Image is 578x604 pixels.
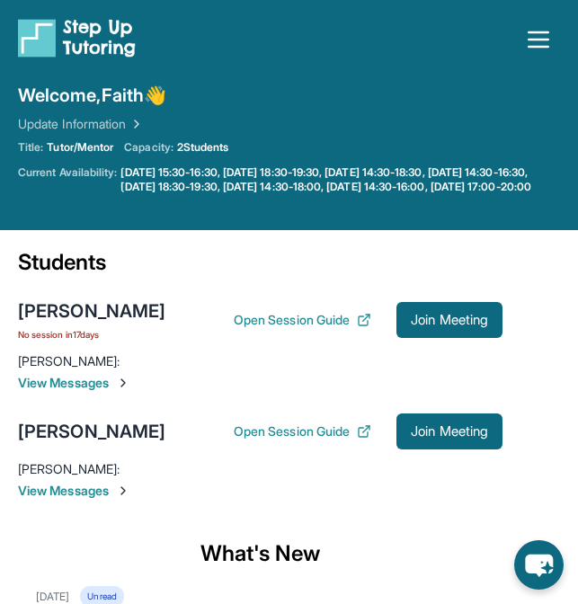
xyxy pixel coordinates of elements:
[18,353,120,369] span: [PERSON_NAME] :
[234,422,371,440] button: Open Session Guide
[18,374,502,392] span: View Messages
[116,376,130,390] img: Chevron-Right
[126,115,144,133] img: Chevron Right
[47,140,113,155] span: Tutor/Mentor
[124,140,173,155] span: Capacity:
[18,165,117,194] span: Current Availability:
[18,482,502,500] span: View Messages
[18,115,144,133] a: Update Information
[411,315,488,325] span: Join Meeting
[120,165,560,194] a: [DATE] 15:30-16:30, [DATE] 18:30-19:30, [DATE] 14:30-18:30, [DATE] 14:30-16:30, [DATE] 18:30-19:3...
[18,461,120,476] span: [PERSON_NAME] :
[18,248,502,288] div: Students
[177,140,229,155] span: 2 Students
[18,18,136,58] img: logo
[411,426,488,437] span: Join Meeting
[18,327,165,342] span: No session in 17 days
[18,298,165,324] div: [PERSON_NAME]
[396,413,502,449] button: Join Meeting
[116,484,130,498] img: Chevron-Right
[18,419,165,444] div: [PERSON_NAME]
[18,521,502,586] div: What's New
[18,140,43,155] span: Title:
[396,302,502,338] button: Join Meeting
[514,540,564,590] button: chat-button
[234,311,371,329] button: Open Session Guide
[36,590,69,604] div: [DATE]
[18,83,166,108] span: Welcome, Faith 👋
